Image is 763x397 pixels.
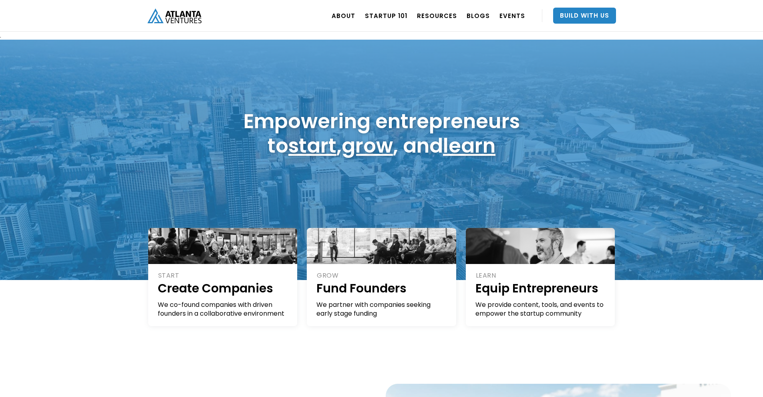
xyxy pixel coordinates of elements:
h1: Equip Entrepreneurs [475,280,606,296]
a: start [288,131,336,160]
a: BLOGS [467,4,490,27]
div: We co-found companies with driven founders in a collaborative environment [158,300,289,318]
a: learn [443,131,495,160]
div: We partner with companies seeking early stage funding [316,300,447,318]
div: LEARN [476,271,606,280]
a: RESOURCES [417,4,457,27]
a: LEARNEquip EntrepreneursWe provide content, tools, and events to empower the startup community [466,228,615,326]
a: ABOUT [332,4,355,27]
h1: Empowering entrepreneurs to , , and [244,109,520,158]
a: EVENTS [499,4,525,27]
a: GROWFund FoundersWe partner with companies seeking early stage funding [307,228,456,326]
div: GROW [317,271,447,280]
a: STARTCreate CompaniesWe co-found companies with driven founders in a collaborative environment [148,228,298,326]
a: Build With Us [553,8,616,24]
div: We provide content, tools, and events to empower the startup community [475,300,606,318]
div: START [158,271,289,280]
a: Startup 101 [365,4,407,27]
a: grow [342,131,393,160]
h1: Create Companies [158,280,289,296]
h1: Fund Founders [316,280,447,296]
